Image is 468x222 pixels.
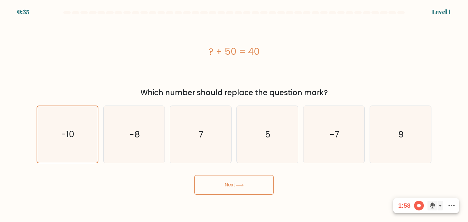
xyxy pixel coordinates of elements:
[62,129,75,140] text: -10
[330,128,339,140] text: -7
[265,128,271,140] text: 5
[37,45,431,58] div: ? + 50 = 40
[199,128,204,140] text: 7
[194,175,274,195] button: Next
[432,7,451,16] div: Level 1
[17,7,29,16] div: 0:35
[40,87,428,98] div: Which number should replace the question mark?
[129,128,140,140] text: -8
[398,128,404,140] text: 9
